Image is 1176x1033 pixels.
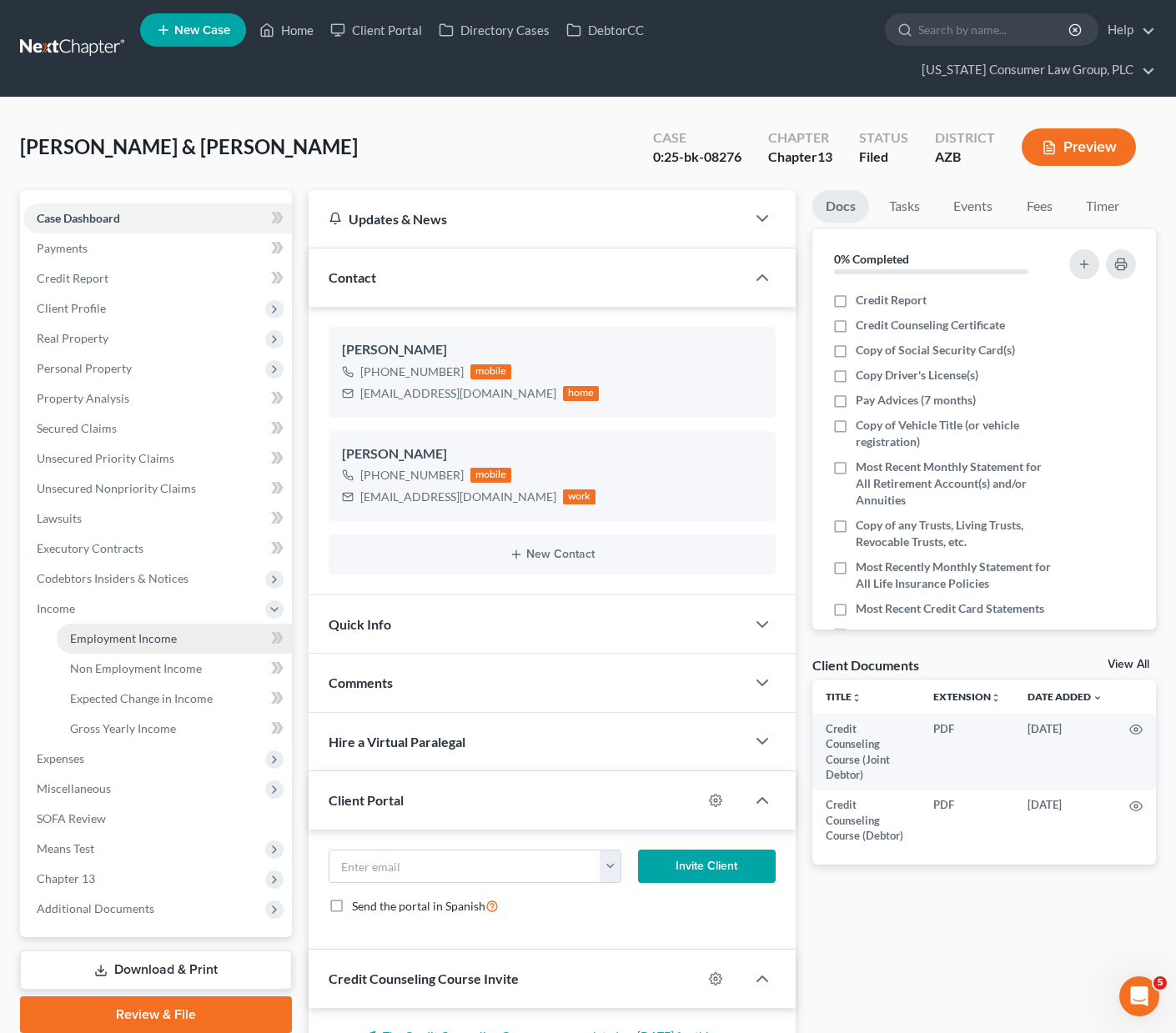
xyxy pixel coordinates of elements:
span: Credit Counseling Certificate [856,317,1005,333]
span: SOFA Review [37,811,106,825]
span: Non Employment Income [70,661,202,675]
span: Copy of Vehicle Title (or vehicle registration) [856,417,1056,450]
span: Chapter 13 [37,871,95,885]
a: Download & Print [20,950,292,990]
span: Unsecured Nonpriority Claims [37,481,196,495]
div: Status [859,128,908,148]
a: Directory Cases [430,15,558,45]
a: Timer [1073,190,1133,223]
div: [PHONE_NUMBER] [360,467,464,484]
div: Filed [859,148,908,167]
div: home [563,386,600,401]
a: Events [940,190,1006,223]
span: Personal Property [37,361,132,375]
span: Case Dashboard [37,211,120,225]
strong: 0% Completed [834,252,909,266]
div: work [563,489,596,504]
button: New Contact [342,548,763,561]
span: New Case [174,24,230,37]
a: Non Employment Income [57,654,292,684]
a: Secured Claims [23,414,292,444]
td: [DATE] [1014,714,1116,790]
iframe: Intercom live chat [1119,976,1159,1016]
div: AZB [935,148,995,167]
a: Unsecured Nonpriority Claims [23,474,292,504]
span: Lawsuits [37,511,82,525]
input: Enter email [329,850,601,882]
i: unfold_more [852,693,862,703]
td: PDF [920,714,1014,790]
span: Contact [329,269,376,285]
a: [US_STATE] Consumer Law Group, PLC [913,55,1155,85]
div: District [935,128,995,148]
span: Payments [37,241,88,255]
span: Real Property [37,331,108,345]
a: View All [1108,659,1149,670]
div: 0:25-bk-08276 [653,148,741,167]
span: Most Recently Monthly Statement for All Life Insurance Policies [856,559,1056,592]
span: Bills/Invoices/Statements/Collection Letters/Creditor Correspondence [856,625,1056,659]
span: Means Test [37,841,94,855]
span: Comments [329,674,393,690]
a: Date Added expand_more [1028,690,1103,703]
span: Income [37,601,75,615]
a: Gross Yearly Income [57,714,292,744]
td: Credit Counseling Course (Joint Debtor) [812,714,920,790]
a: Fees [1013,190,1066,223]
span: Copy of any Trusts, Living Trusts, Revocable Trusts, etc. [856,517,1056,550]
input: Search by name... [918,14,1071,45]
i: unfold_more [991,693,1001,703]
span: Client Profile [37,301,106,315]
div: Client Documents [812,656,919,674]
div: [PHONE_NUMBER] [360,364,464,380]
span: Credit Report [37,271,108,285]
span: [PERSON_NAME] & [PERSON_NAME] [20,134,358,158]
a: Titleunfold_more [826,690,862,703]
span: Send the portal in Spanish [352,899,485,913]
div: Updates & News [329,210,726,228]
div: Chapter [768,128,832,148]
span: Property Analysis [37,391,129,405]
a: Employment Income [57,624,292,654]
span: Secured Claims [37,421,117,435]
a: Payments [23,233,292,263]
td: Credit Counseling Course (Debtor) [812,790,920,851]
div: mobile [470,468,512,483]
a: Help [1099,15,1155,45]
span: Hire a Virtual Paralegal [329,734,465,750]
a: Home [251,15,322,45]
span: Most Recent Credit Card Statements [856,600,1044,617]
a: Review & File [20,996,292,1033]
span: Client Portal [329,792,404,808]
span: Copy Driver's License(s) [856,367,978,384]
span: 13 [817,148,832,164]
span: Unsecured Priority Claims [37,451,174,465]
span: Miscellaneous [37,781,111,795]
td: [DATE] [1014,790,1116,851]
a: Extensionunfold_more [933,690,1001,703]
a: Docs [812,190,869,223]
span: Executory Contracts [37,541,143,555]
i: expand_more [1093,693,1103,703]
span: Gross Yearly Income [70,721,176,735]
span: Employment Income [70,631,177,645]
span: Most Recent Monthly Statement for All Retirement Account(s) and/or Annuities [856,459,1056,509]
a: Unsecured Priority Claims [23,444,292,474]
span: 5 [1153,976,1167,990]
div: mobile [470,364,512,379]
span: Additional Documents [37,901,154,915]
a: Tasks [876,190,933,223]
a: Client Portal [322,15,430,45]
a: Property Analysis [23,384,292,414]
a: Case Dashboard [23,203,292,233]
span: Credit Counseling Course Invite [329,970,519,986]
span: Codebtors Insiders & Notices [37,571,188,585]
a: Executory Contracts [23,534,292,564]
span: Expected Change in Income [70,691,213,705]
a: Lawsuits [23,504,292,534]
div: [EMAIL_ADDRESS][DOMAIN_NAME] [360,489,556,505]
a: SOFA Review [23,804,292,834]
div: [PERSON_NAME] [342,444,763,464]
div: [PERSON_NAME] [342,340,763,360]
button: Preview [1022,128,1136,166]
